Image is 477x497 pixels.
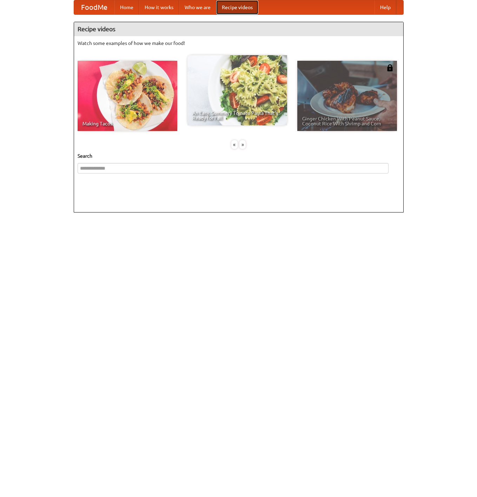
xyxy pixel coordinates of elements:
span: Making Tacos [82,121,172,126]
img: 483408.png [386,64,393,71]
div: » [239,140,246,149]
div: « [231,140,238,149]
a: Who we are [179,0,216,14]
a: Recipe videos [216,0,258,14]
a: An Easy, Summery Tomato Pasta That's Ready for Fall [187,55,287,125]
p: Watch some examples of how we make our food! [78,40,400,47]
h5: Search [78,152,400,159]
span: An Easy, Summery Tomato Pasta That's Ready for Fall [192,111,282,120]
a: Help [375,0,396,14]
a: How it works [139,0,179,14]
a: Home [114,0,139,14]
h4: Recipe videos [74,22,403,36]
a: Making Tacos [78,61,177,131]
a: FoodMe [74,0,114,14]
